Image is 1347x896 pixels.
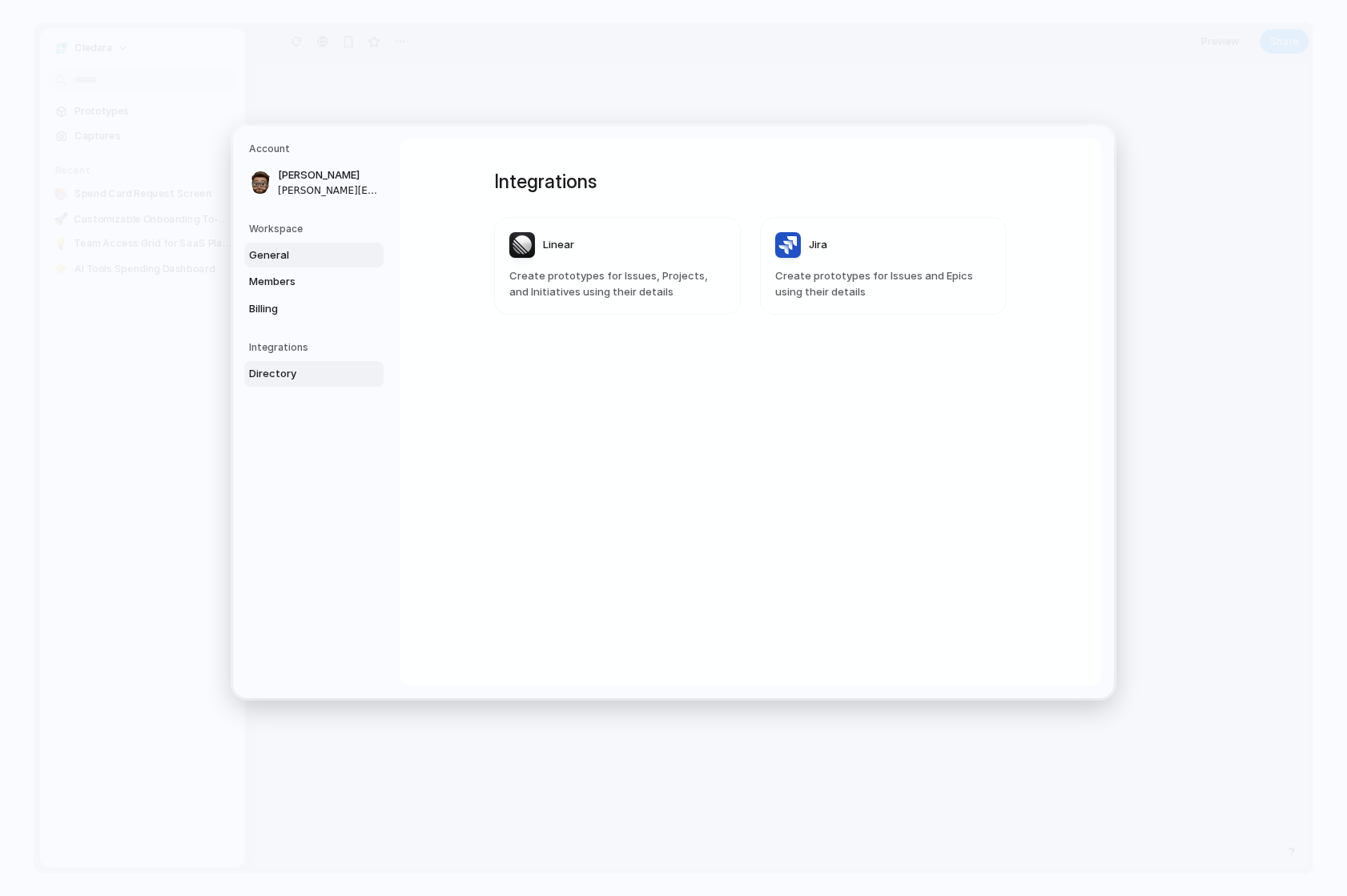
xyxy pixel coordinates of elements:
[249,142,384,156] h5: Account
[244,361,384,387] a: Directory
[543,237,574,253] span: Linear
[249,222,384,236] h5: Workspace
[244,296,384,322] a: Billing
[244,269,384,295] a: Members
[244,163,384,203] a: [PERSON_NAME][PERSON_NAME][EMAIL_ADDRESS][DOMAIN_NAME]
[775,268,991,299] span: Create prototypes for Issues and Epics using their details
[809,237,827,253] span: Jira
[494,167,1007,196] h1: Integrations
[249,301,352,317] span: Billing
[278,183,380,198] span: [PERSON_NAME][EMAIL_ADDRESS][DOMAIN_NAME]
[509,268,726,299] span: Create prototypes for Issues, Projects, and Initiatives using their details
[244,243,384,268] a: General
[278,167,380,183] span: [PERSON_NAME]
[249,340,384,355] h5: Integrations
[249,247,352,263] span: General
[249,366,352,382] span: Directory
[249,274,352,290] span: Members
